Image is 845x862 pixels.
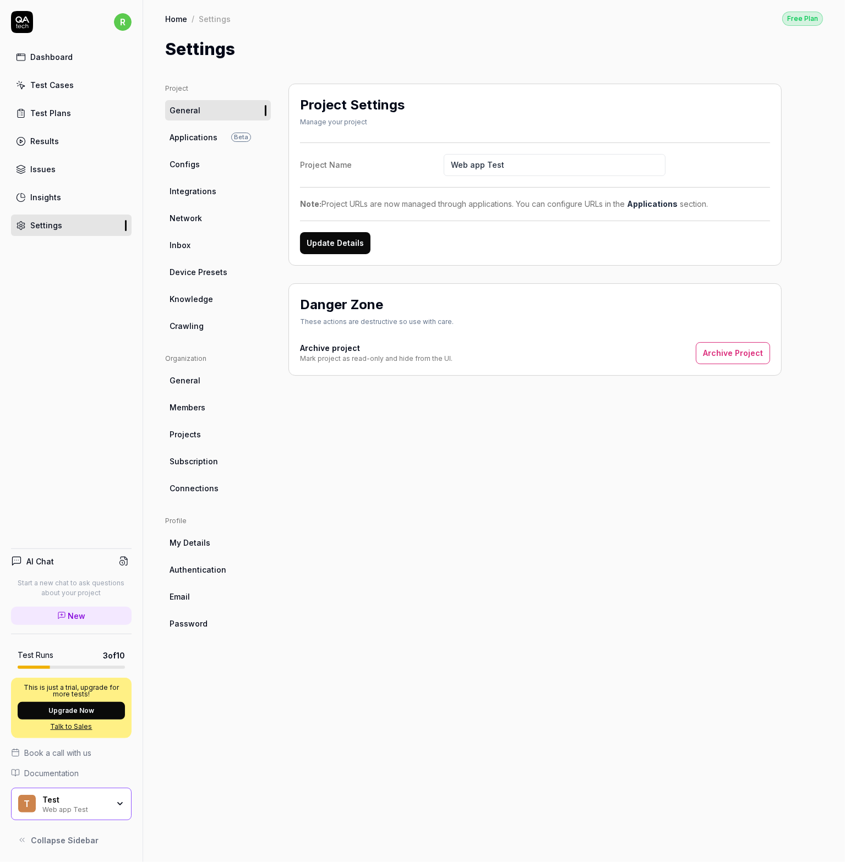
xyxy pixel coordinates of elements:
a: Book a call with us [11,747,132,759]
span: Integrations [170,185,216,197]
span: Subscription [170,455,218,467]
button: Collapse Sidebar [11,829,132,851]
a: Network [165,208,271,228]
h4: AI Chat [26,556,54,567]
a: Results [11,130,132,152]
span: Connections [170,482,219,494]
a: Home [165,13,187,24]
button: Update Details [300,232,370,254]
a: General [165,370,271,391]
div: Insights [30,191,61,203]
span: Crawling [170,320,204,332]
button: Free Plan [782,11,823,26]
span: Members [170,402,205,413]
span: General [170,375,200,386]
div: Dashboard [30,51,73,63]
a: Members [165,397,271,418]
h4: Archive project [300,342,453,354]
a: ApplicationsBeta [165,127,271,147]
span: Configs [170,158,200,170]
a: Settings [11,215,132,236]
a: Email [165,586,271,607]
div: Manage your project [300,117,405,127]
span: r [114,13,132,31]
div: Free Plan [782,12,823,26]
div: Project [165,84,271,94]
a: Test Plans [11,102,132,124]
button: Upgrade Now [18,702,125,720]
button: r [114,11,132,33]
p: This is just a trial, upgrade for more tests! [18,684,125,698]
strong: Note: [300,199,321,208]
span: Inbox [170,239,190,251]
span: Applications [170,131,217,143]
a: Applications [627,199,678,208]
a: Talk to Sales [18,722,125,732]
button: TTestWeb app Test [11,788,132,821]
div: Settings [30,219,62,231]
div: Test Cases [30,79,74,91]
span: 3 of 10 [103,650,125,661]
span: Network [170,212,202,224]
div: / [192,13,194,24]
div: Web app Test [42,804,108,813]
a: Crawling [165,316,271,336]
a: Knowledge [165,289,271,309]
div: Test [42,795,108,805]
span: T [18,795,36,812]
a: General [165,100,271,120]
span: Book a call with us [24,747,91,759]
a: My Details [165,532,271,553]
div: Project Name [300,159,444,171]
span: Email [170,591,190,602]
div: Project URLs are now managed through applications. You can configure URLs in the section. [300,198,770,210]
span: Collapse Sidebar [31,834,99,846]
a: Inbox [165,235,271,255]
a: Insights [11,186,132,208]
a: Integrations [165,181,271,201]
span: General [170,105,200,116]
a: Authentication [165,559,271,580]
h5: Test Runs [18,650,53,660]
a: Projects [165,424,271,444]
h1: Settings [165,37,235,62]
a: Configs [165,154,271,174]
a: Issues [11,158,132,180]
a: Subscription [165,451,271,471]
span: My Details [170,537,210,548]
a: Password [165,613,271,634]
input: Project Name [444,154,666,176]
p: Start a new chat to ask questions about your project [11,578,132,598]
div: Results [30,135,59,147]
a: Connections [165,478,271,498]
span: Projects [170,429,201,440]
span: Password [170,618,208,629]
div: Profile [165,516,271,526]
h2: Project Settings [300,95,405,115]
span: Documentation [24,767,79,779]
div: Mark project as read-only and hide from the UI. [300,354,453,364]
a: New [11,607,132,625]
div: Test Plans [30,107,71,119]
h2: Danger Zone [300,295,383,315]
button: Archive Project [696,342,770,364]
div: Issues [30,163,56,175]
a: Test Cases [11,74,132,96]
a: Dashboard [11,46,132,68]
div: Organization [165,354,271,364]
div: Settings [199,13,231,24]
span: Device Presets [170,266,227,278]
span: Knowledge [170,293,213,305]
span: Beta [231,133,251,142]
div: These actions are destructive so use with care. [300,317,454,327]
span: New [68,610,86,622]
a: Device Presets [165,262,271,282]
span: Authentication [170,564,226,575]
a: Documentation [11,767,132,779]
